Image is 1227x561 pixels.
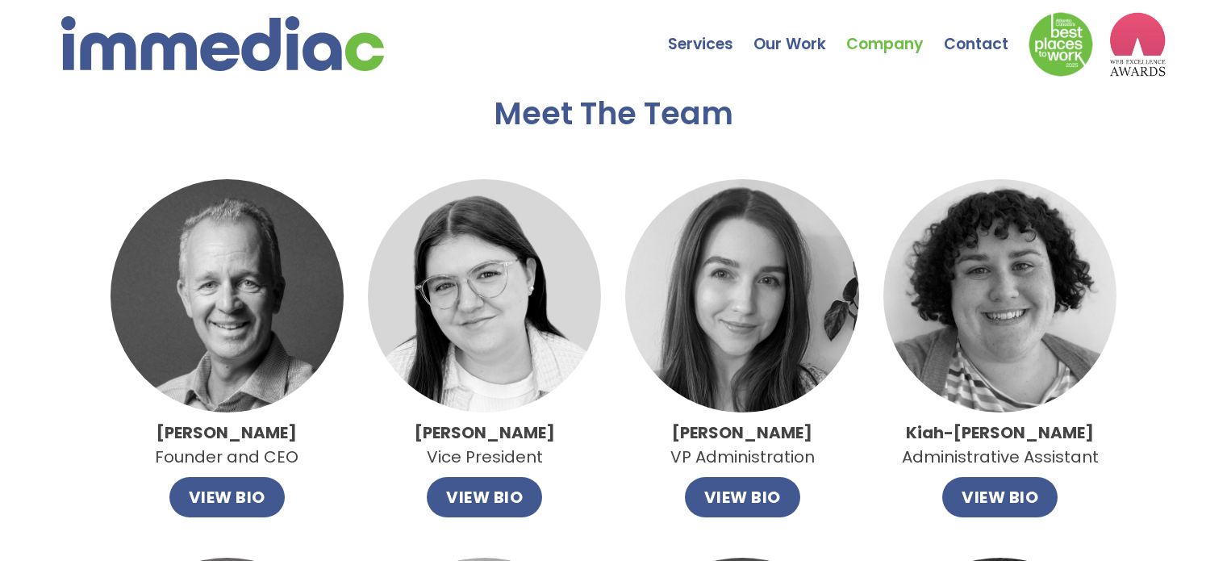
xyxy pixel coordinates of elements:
button: VIEW BIO [685,477,800,517]
strong: [PERSON_NAME] [157,421,297,444]
button: VIEW BIO [169,477,285,517]
img: immediac [61,16,384,71]
img: logo2_wea_nobg.webp [1109,12,1166,77]
button: VIEW BIO [942,477,1058,517]
a: Our Work [753,4,846,61]
button: VIEW BIO [427,477,542,517]
img: Catlin.jpg [368,179,601,412]
p: Founder and CEO [155,421,298,469]
p: VP Administration [670,421,815,469]
img: Down [1029,12,1093,77]
p: Administrative Assistant [902,421,1099,469]
img: John.jpg [111,179,344,412]
img: imageedit_1_9466638877.jpg [883,179,1116,412]
strong: [PERSON_NAME] [415,421,555,444]
h2: Meet The Team [494,97,733,131]
strong: [PERSON_NAME] [672,421,812,444]
a: Contact [944,4,1029,61]
strong: Kiah-[PERSON_NAME] [906,421,1094,444]
a: Services [668,4,753,61]
p: Vice President [415,421,555,469]
a: Company [846,4,944,61]
img: Alley.jpg [625,179,858,412]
